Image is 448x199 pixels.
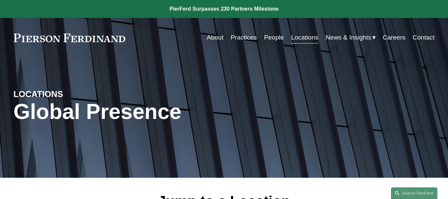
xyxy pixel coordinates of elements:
[230,31,257,44] a: Practices
[291,31,318,44] a: Locations
[413,31,434,44] a: Contact
[326,32,371,44] span: News & Insights
[264,31,284,44] a: People
[383,31,405,44] a: Careers
[391,187,437,199] a: Search this site
[14,89,119,100] h4: LOCATIONS
[14,99,294,124] h1: Global Presence
[207,31,224,44] a: About
[326,31,376,44] a: folder dropdown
